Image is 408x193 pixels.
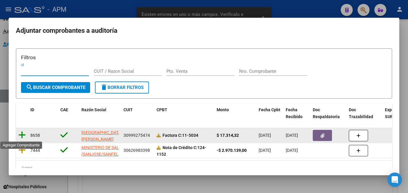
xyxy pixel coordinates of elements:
span: Monto [217,107,229,112]
span: Factura C: [163,133,182,138]
span: Nota de Crédito C: [163,145,197,150]
strong: -$ 2.970.139,00 [217,148,247,153]
div: 2 total [16,161,392,176]
datatable-header-cell: Monto [214,103,256,123]
h2: Adjuntar comprobantes a auditoría [16,25,392,36]
strong: 11-5034 [163,133,198,138]
span: Buscar Comprobante [26,85,85,90]
span: Doc Respaldatoria [313,107,340,119]
span: Doc Trazabilidad [349,107,373,119]
span: 30626983398 [123,148,150,153]
datatable-header-cell: CAE [58,103,79,123]
strong: $ 17.314,32 [217,133,239,138]
span: CUIT [123,107,133,112]
span: Fecha Recibido [286,107,303,119]
datatable-header-cell: CPBT [154,103,214,123]
mat-icon: delete [100,84,108,91]
datatable-header-cell: Doc Respaldatoria [310,103,346,123]
span: [DATE] [286,133,298,138]
span: 7444 [30,148,40,153]
span: [DATE] [286,148,298,153]
span: Razón Social [81,107,106,112]
datatable-header-cell: ID [28,103,58,123]
strong: 124-1152 [157,145,206,157]
span: CPBT [157,107,167,112]
mat-icon: search [26,84,33,91]
span: ID [30,107,34,112]
button: Borrar Filtros [95,81,149,93]
div: Open Intercom Messenger [388,173,402,187]
h3: Filtros [21,54,387,61]
datatable-header-cell: Razón Social [79,103,121,123]
span: 8658 [30,133,40,138]
span: [DATE] [259,133,271,138]
span: MINISTERIO DE SALUD PCIA (SANJOSE/SANFELIPE/MATERNOINFANTIL/INTERZONAL DE AGUDOS/CARLOTTO/SAMO RE... [81,145,191,164]
span: Borrar Filtros [100,85,144,90]
span: [GEOGRAPHIC_DATA][PERSON_NAME] [81,130,122,142]
span: CAE [60,107,68,112]
button: Buscar Comprobante [21,82,90,93]
span: 30999275474 [123,133,150,138]
span: Fecha Cpbt [259,107,280,112]
datatable-header-cell: Fecha Recibido [283,103,310,123]
datatable-header-cell: Fecha Cpbt [256,103,283,123]
datatable-header-cell: Doc Trazabilidad [346,103,382,123]
datatable-header-cell: CUIT [121,103,154,123]
span: [DATE] [259,148,271,153]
